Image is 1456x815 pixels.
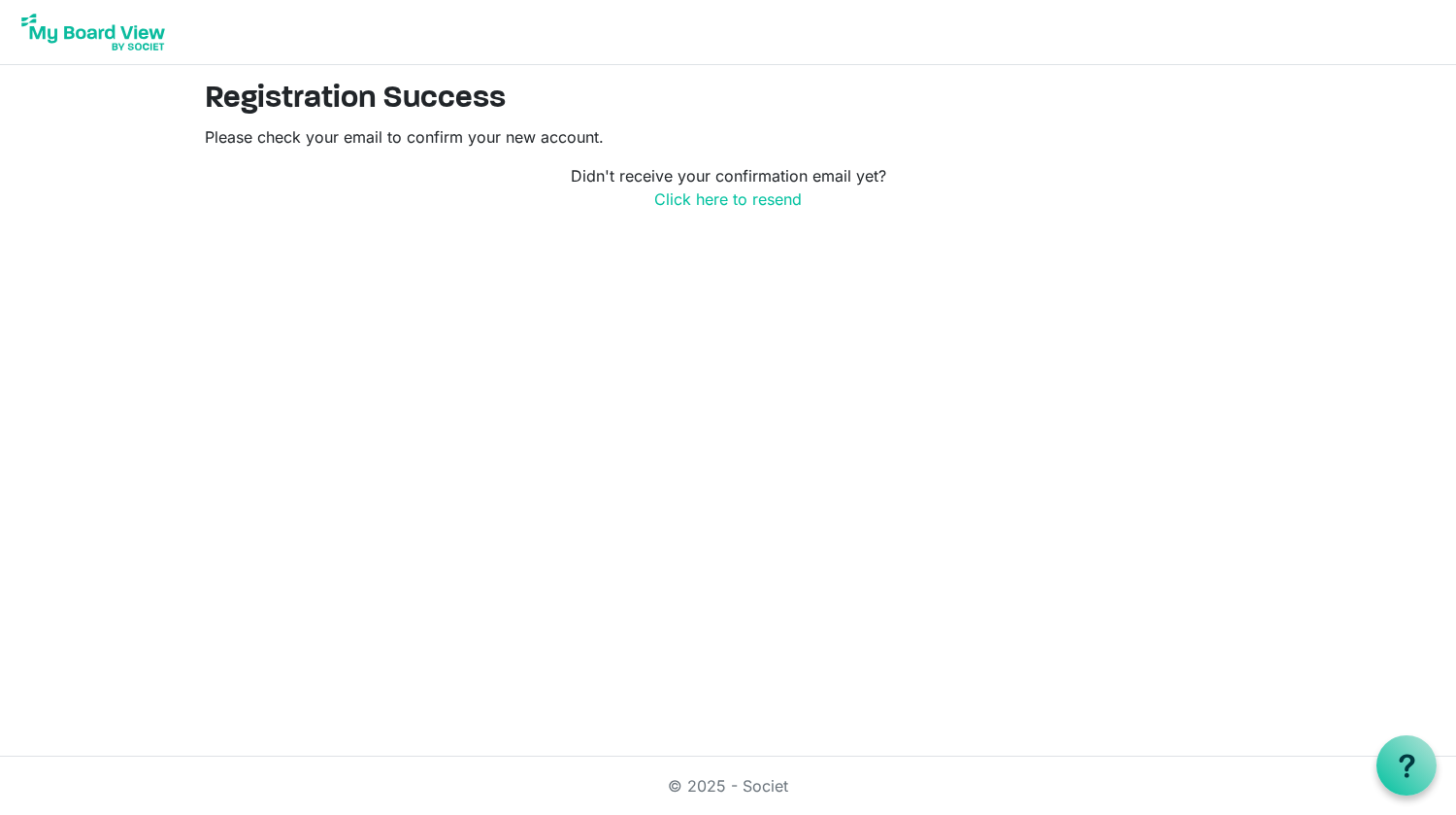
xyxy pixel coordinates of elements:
p: Didn't receive your confirmation email yet? [205,164,1251,211]
a: Click here to resend [654,189,802,209]
img: My Board View Logo [16,8,171,56]
h2: Registration Success [205,81,1251,118]
p: Please check your email to confirm your new account. [205,125,1251,149]
a: © 2025 - Societ [668,776,788,796]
